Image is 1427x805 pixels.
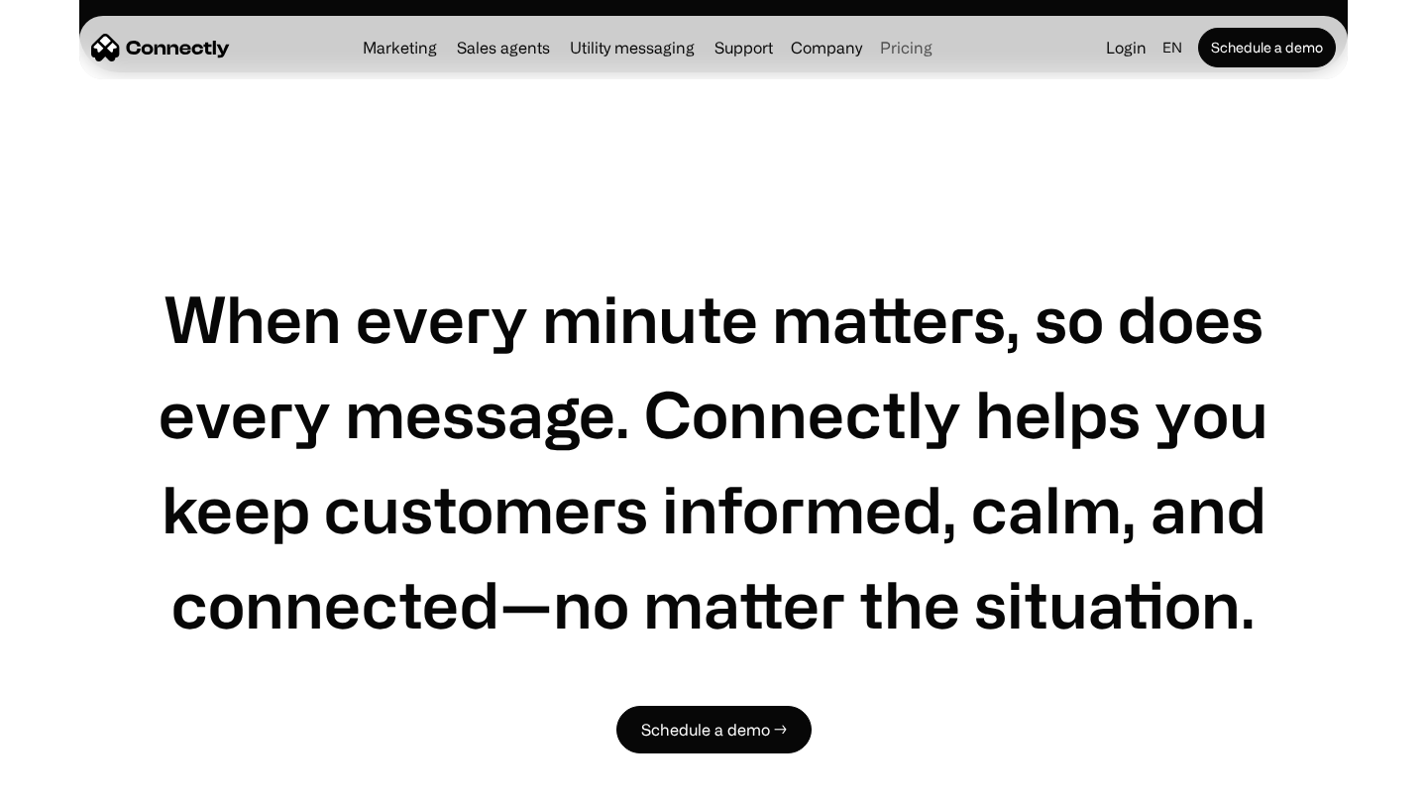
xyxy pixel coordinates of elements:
div: Company [785,34,868,61]
a: Schedule a demo → [616,706,812,753]
a: Schedule a demo [1198,28,1336,67]
div: en [1162,34,1182,61]
ul: Language list [40,770,119,798]
a: Marketing [355,40,445,56]
a: Support [707,40,781,56]
a: Pricing [872,40,940,56]
a: Login [1098,34,1154,61]
h1: When every minute matters, so does every message. Connectly helps you keep customers informed, ca... [159,271,1268,651]
aside: Language selected: English [20,768,119,798]
div: Company [791,34,862,61]
a: Utility messaging [562,40,703,56]
a: home [91,33,230,62]
div: en [1154,34,1194,61]
a: Sales agents [449,40,558,56]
